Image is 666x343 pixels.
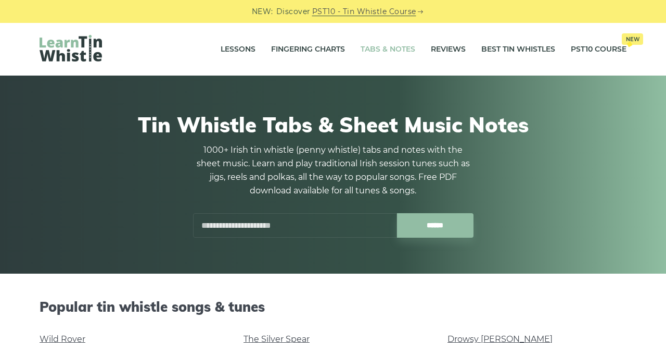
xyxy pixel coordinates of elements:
[361,36,415,63] a: Tabs & Notes
[40,35,102,62] img: LearnTinWhistle.com
[622,33,643,45] span: New
[40,299,626,315] h2: Popular tin whistle songs & tunes
[431,36,466,63] a: Reviews
[193,143,473,198] p: 1000+ Irish tin whistle (penny whistle) tabs and notes with the sheet music. Learn and play tradi...
[271,36,345,63] a: Fingering Charts
[571,36,626,63] a: PST10 CourseNew
[40,112,626,137] h1: Tin Whistle Tabs & Sheet Music Notes
[481,36,555,63] a: Best Tin Whistles
[221,36,255,63] a: Lessons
